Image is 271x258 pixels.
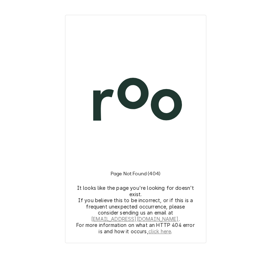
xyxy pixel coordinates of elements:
[74,24,198,234] div: Logo and Instructions Container
[91,216,178,222] a: [EMAIL_ADDRESS][DOMAIN_NAME]
[111,162,160,185] h3: Page Not Found (404)
[148,228,171,235] a: click here
[76,222,195,234] p: For more information on what an HTTP 404 error is and how it occurs, .
[74,162,198,234] div: Instructions
[76,185,195,197] p: It looks like the page you're looking for doesn't exist.
[74,39,198,162] img: Logo
[76,197,195,222] p: If you believe this to be incorrect, or if this is a frequent unexpected occurrence, please consi...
